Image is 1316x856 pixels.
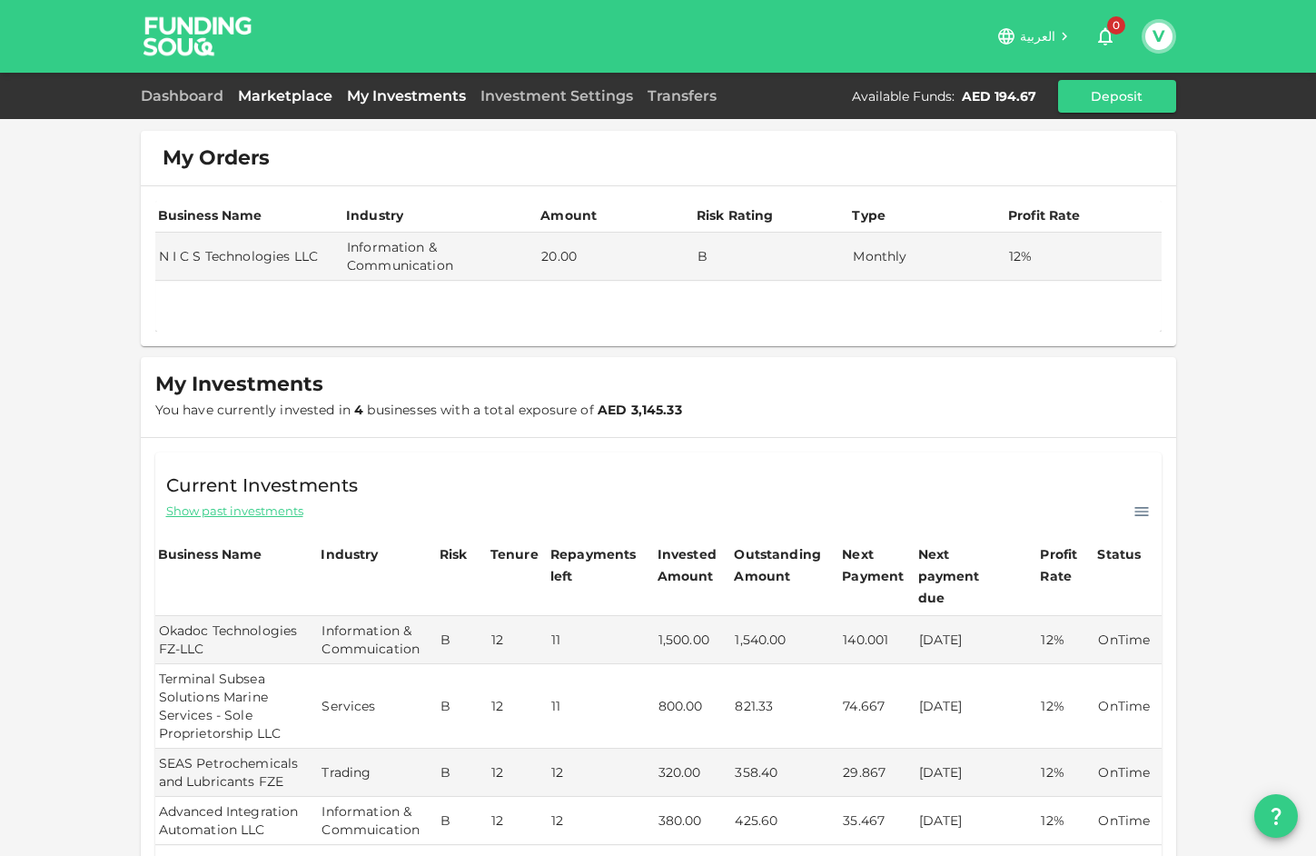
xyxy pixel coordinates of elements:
a: Transfers [640,87,724,105]
span: My Investments [155,372,323,397]
span: You have currently invested in businesses with a total exposure of [155,402,682,418]
div: Status [1097,543,1143,565]
td: 12 [488,749,548,797]
button: V [1145,23,1173,50]
a: My Investments [340,87,473,105]
td: 380.00 [655,797,732,845]
td: Monthly [849,233,1005,281]
a: Investment Settings [473,87,640,105]
td: 35.467 [839,797,915,845]
td: 1,540.00 [731,616,839,664]
td: B [437,664,488,749]
td: Okadoc Technologies FZ-LLC [155,616,319,664]
div: Repayments left [550,543,641,587]
td: [DATE] [915,664,1038,749]
td: OnTime [1094,616,1161,664]
div: Next payment due [918,543,1009,609]
td: 74.667 [839,664,915,749]
span: Current Investments [166,471,359,500]
div: Tenure [490,543,539,565]
td: B [694,233,850,281]
td: 1,500.00 [655,616,732,664]
td: 320.00 [655,749,732,797]
div: Amount [540,204,597,226]
div: Outstanding Amount [734,543,825,587]
div: Profit Rate [1040,543,1092,587]
td: [DATE] [915,797,1038,845]
td: 11 [548,664,655,749]
a: Marketplace [231,87,340,105]
td: OnTime [1094,749,1161,797]
td: OnTime [1094,664,1161,749]
button: Deposit [1058,80,1176,113]
span: العربية [1020,28,1056,45]
td: 12 [488,616,548,664]
td: Trading [318,749,436,797]
td: Advanced Integration Automation LLC [155,797,319,845]
td: Information & Commuication [318,616,436,664]
td: 12 [548,749,655,797]
div: Risk [440,543,476,565]
div: Business Name [158,204,262,226]
span: Show past investments [166,503,303,520]
td: 12% [1037,797,1094,845]
td: B [437,797,488,845]
td: 12% [1037,616,1094,664]
div: Invested Amount [658,543,729,587]
td: 425.60 [731,797,839,845]
div: Profit Rate [1008,204,1081,226]
div: Industry [346,204,403,226]
div: Next Payment [842,543,912,587]
div: Available Funds : [852,87,955,105]
td: 12 [488,664,548,749]
td: [DATE] [915,749,1038,797]
a: Dashboard [141,87,231,105]
div: Business Name [158,543,262,565]
div: Risk Rating [697,204,774,226]
td: 12% [1037,749,1094,797]
td: 821.33 [731,664,839,749]
td: 12 [548,797,655,845]
strong: 4 [354,402,363,418]
button: question [1254,794,1298,838]
td: B [437,616,488,664]
button: 0 [1087,18,1123,55]
td: Information & Communication [343,233,538,281]
td: 12% [1037,664,1094,749]
td: 11 [548,616,655,664]
td: B [437,749,488,797]
td: Services [318,664,436,749]
strong: AED 3,145.33 [598,402,682,418]
td: 29.867 [839,749,915,797]
td: 140.001 [839,616,915,664]
div: AED 194.67 [962,87,1036,105]
span: 0 [1107,16,1125,35]
div: Industry [321,543,378,565]
td: 12% [1005,233,1162,281]
td: [DATE] [915,616,1038,664]
td: SEAS Petrochemicals and Lubricants FZE [155,749,319,797]
td: 12 [488,797,548,845]
td: OnTime [1094,797,1161,845]
td: 20.00 [538,233,694,281]
td: N I C S Technologies LLC [155,233,343,281]
div: Type [852,204,888,226]
td: Terminal Subsea Solutions Marine Services - Sole Proprietorship LLC [155,664,319,749]
td: 800.00 [655,664,732,749]
td: Information & Commuication [318,797,436,845]
td: 358.40 [731,749,839,797]
span: My Orders [163,145,270,171]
